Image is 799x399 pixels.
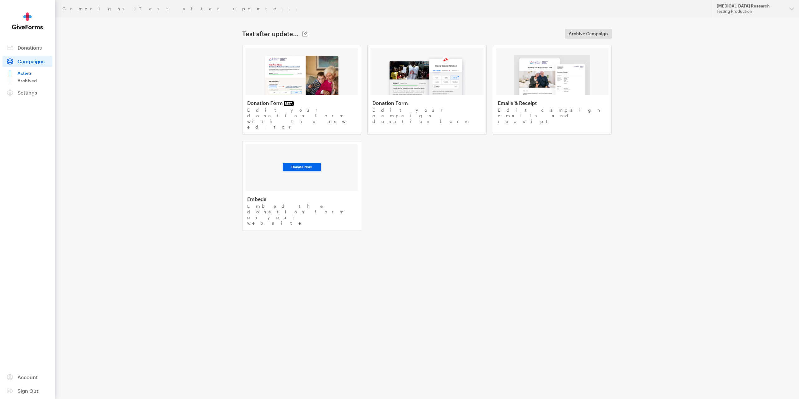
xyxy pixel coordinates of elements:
a: Archive Campaign [565,29,612,39]
img: GiveForms [12,12,43,30]
span: Archive Campaign [569,30,608,37]
p: Embed the donation form on your website [247,203,356,226]
div: [MEDICAL_DATA] Research [717,3,784,9]
h4: Embeds [247,196,356,202]
a: Donation FormBETA Edit your donation form with the new editor [242,45,361,135]
span: Donations [17,45,42,51]
img: image-3-0695904bd8fc2540e7c0ed4f0f3f42b2ae7fdd5008376bfc2271839042c80776.png [514,55,590,95]
div: Testing Production [717,9,784,14]
p: Edit your donation form with the new editor [247,107,356,130]
p: Edit your campaign donation form [372,107,481,124]
p: Edit campaign emails and receipt [498,107,607,124]
h1: Test after update... [242,30,299,37]
a: Embeds Embed the donation form on your website [242,141,361,231]
a: Campaigns [2,56,52,67]
h4: Emails & Receipt [498,100,607,106]
a: Campaigns [62,6,131,11]
a: Archived [17,77,52,85]
a: Donation Form Edit your campaign donation form [367,45,486,135]
a: Settings [2,87,52,98]
h4: Donation Form [247,100,356,106]
img: image-1-83ed7ead45621bf174d8040c5c72c9f8980a381436cbc16a82a0f79bcd7e5139.png [263,55,340,95]
a: Active [17,70,52,77]
a: Donations [2,42,52,53]
span: BETA [284,101,294,106]
img: image-2-e181a1b57a52e92067c15dabc571ad95275de6101288912623f50734140ed40c.png [387,55,467,95]
span: Settings [17,90,37,95]
img: image-3-93ee28eb8bf338fe015091468080e1db9f51356d23dce784fdc61914b1599f14.png [281,161,323,174]
a: Test after update... [139,6,303,11]
a: Emails & Receipt Edit campaign emails and receipt [493,45,612,135]
h4: Donation Form [372,100,481,106]
span: Campaigns [17,58,45,64]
